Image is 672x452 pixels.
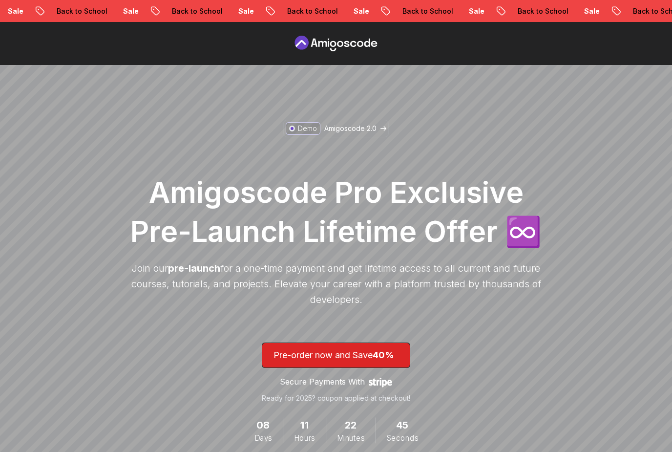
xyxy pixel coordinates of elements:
[163,6,230,16] p: Back to School
[114,6,146,16] p: Sale
[48,6,114,16] p: Back to School
[298,124,317,133] p: Demo
[280,376,365,387] p: Secure Payments With
[230,6,261,16] p: Sale
[509,6,575,16] p: Back to School
[278,6,345,16] p: Back to School
[373,350,394,360] span: 40%
[126,260,546,307] p: Join our for a one-time payment and get lifetime access to all current and future courses, tutori...
[460,6,491,16] p: Sale
[337,432,364,443] span: Minutes
[300,418,309,433] span: 11 Hours
[262,393,410,403] p: Ready for 2025? coupon applied at checkout!
[345,6,376,16] p: Sale
[345,418,357,433] span: 22 Minutes
[396,418,408,433] span: 45 Seconds
[254,432,272,443] span: Days
[126,172,546,251] h1: Amigoscode Pro Exclusive Pre-Launch Lifetime Offer ♾️
[575,6,607,16] p: Sale
[256,418,270,433] span: 8 Days
[168,262,220,274] span: pre-launch
[324,124,377,133] p: Amigoscode 2.0
[273,348,399,362] p: Pre-order now and Save
[386,432,418,443] span: Seconds
[394,6,460,16] p: Back to School
[262,343,410,403] a: lifetime-access
[294,432,315,443] span: Hours
[283,120,389,137] a: DemoAmigoscode 2.0
[292,36,380,51] a: Pre Order page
